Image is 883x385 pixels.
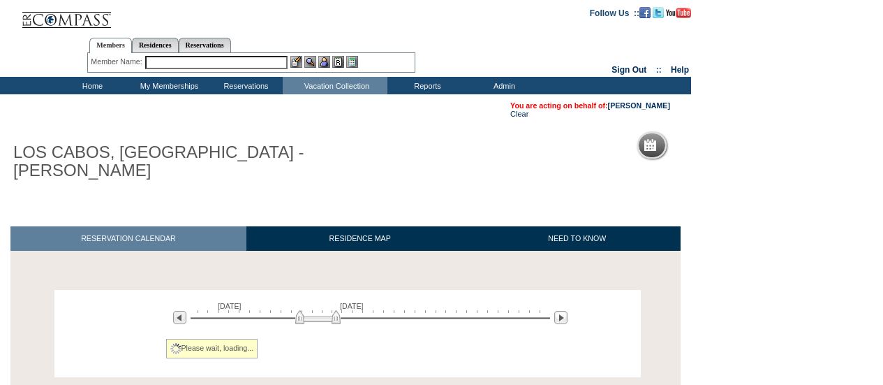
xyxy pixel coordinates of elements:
a: Follow us on Twitter [653,8,664,16]
img: spinner2.gif [170,343,181,354]
td: Reports [387,77,464,94]
a: Become our fan on Facebook [639,8,651,16]
img: Reservations [332,56,344,68]
img: Become our fan on Facebook [639,7,651,18]
a: Residences [132,38,179,52]
img: Next [554,311,567,324]
span: [DATE] [218,302,242,310]
img: b_calculator.gif [346,56,358,68]
img: Impersonate [318,56,330,68]
td: My Memberships [129,77,206,94]
a: [PERSON_NAME] [608,101,670,110]
a: Members [89,38,132,53]
span: [DATE] [340,302,364,310]
a: Reservations [179,38,231,52]
h1: LOS CABOS, [GEOGRAPHIC_DATA] - [PERSON_NAME] [10,140,323,183]
img: b_edit.gif [290,56,302,68]
span: :: [656,65,662,75]
td: Admin [464,77,541,94]
td: Home [52,77,129,94]
img: Previous [173,311,186,324]
div: Please wait, loading... [166,339,258,358]
td: Vacation Collection [283,77,387,94]
div: Member Name: [91,56,144,68]
img: View [304,56,316,68]
a: NEED TO KNOW [473,226,681,251]
img: Subscribe to our YouTube Channel [666,8,691,18]
a: Subscribe to our YouTube Channel [666,8,691,16]
a: Sign Out [611,65,646,75]
a: Help [671,65,689,75]
a: RESERVATION CALENDAR [10,226,246,251]
img: Follow us on Twitter [653,7,664,18]
span: You are acting on behalf of: [510,101,670,110]
td: Reservations [206,77,283,94]
a: RESIDENCE MAP [246,226,474,251]
td: Follow Us :: [590,7,639,18]
h5: Reservation Calendar [662,141,769,150]
a: Clear [510,110,528,118]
